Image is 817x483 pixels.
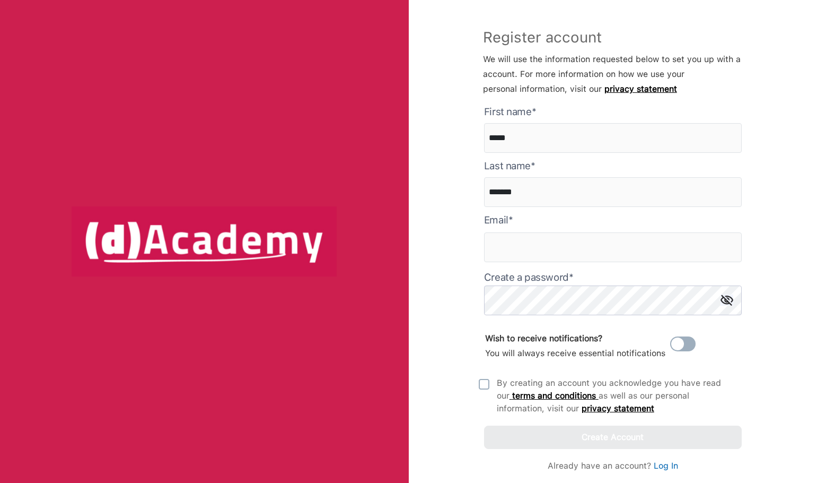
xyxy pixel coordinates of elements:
[721,295,733,306] img: icon
[509,391,599,401] a: terms and conditions
[483,31,748,52] p: Register account
[582,403,654,413] a: privacy statement
[485,331,665,361] div: You will always receive essential notifications
[483,54,741,94] span: We will use the information requested below to set you up with a account. For more information on...
[548,460,678,472] div: Already have an account?
[479,379,489,390] img: unCheck
[604,84,677,94] a: privacy statement
[497,377,735,415] div: By creating an account you acknowledge you have read our as well as our personal information, vis...
[485,333,602,343] b: Wish to receive notifications?
[72,206,337,277] img: logo
[484,426,742,449] button: Create Account
[582,430,644,445] div: Create Account
[654,461,678,471] a: Log In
